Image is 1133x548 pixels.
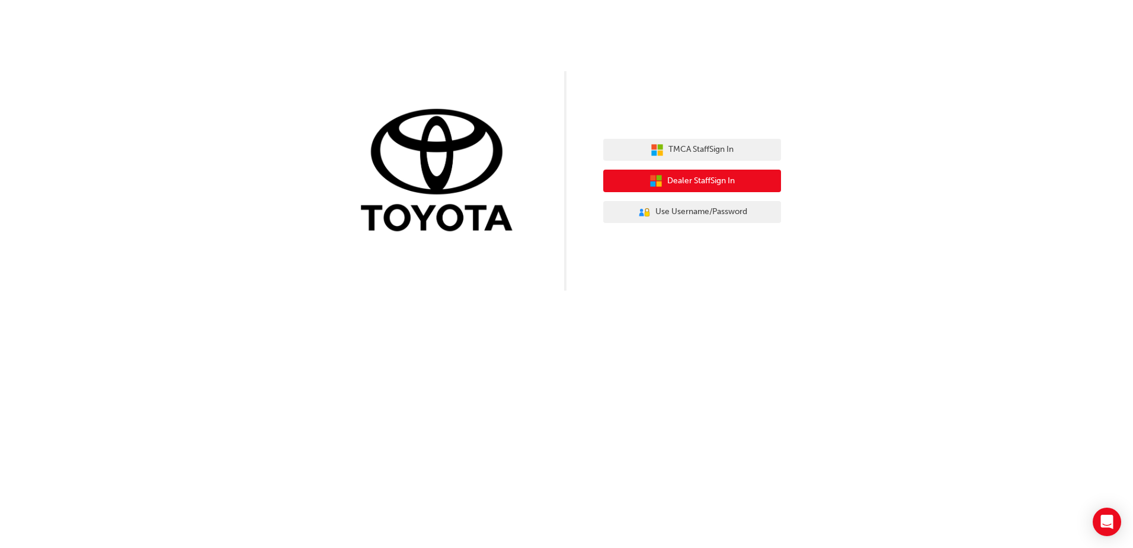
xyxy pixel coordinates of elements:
[667,174,735,188] span: Dealer Staff Sign In
[603,170,781,192] button: Dealer StaffSign In
[603,201,781,224] button: Use Username/Password
[668,143,734,157] span: TMCA Staff Sign In
[352,106,530,237] img: Trak
[1093,508,1121,536] div: Open Intercom Messenger
[603,139,781,161] button: TMCA StaffSign In
[655,205,747,219] span: Use Username/Password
